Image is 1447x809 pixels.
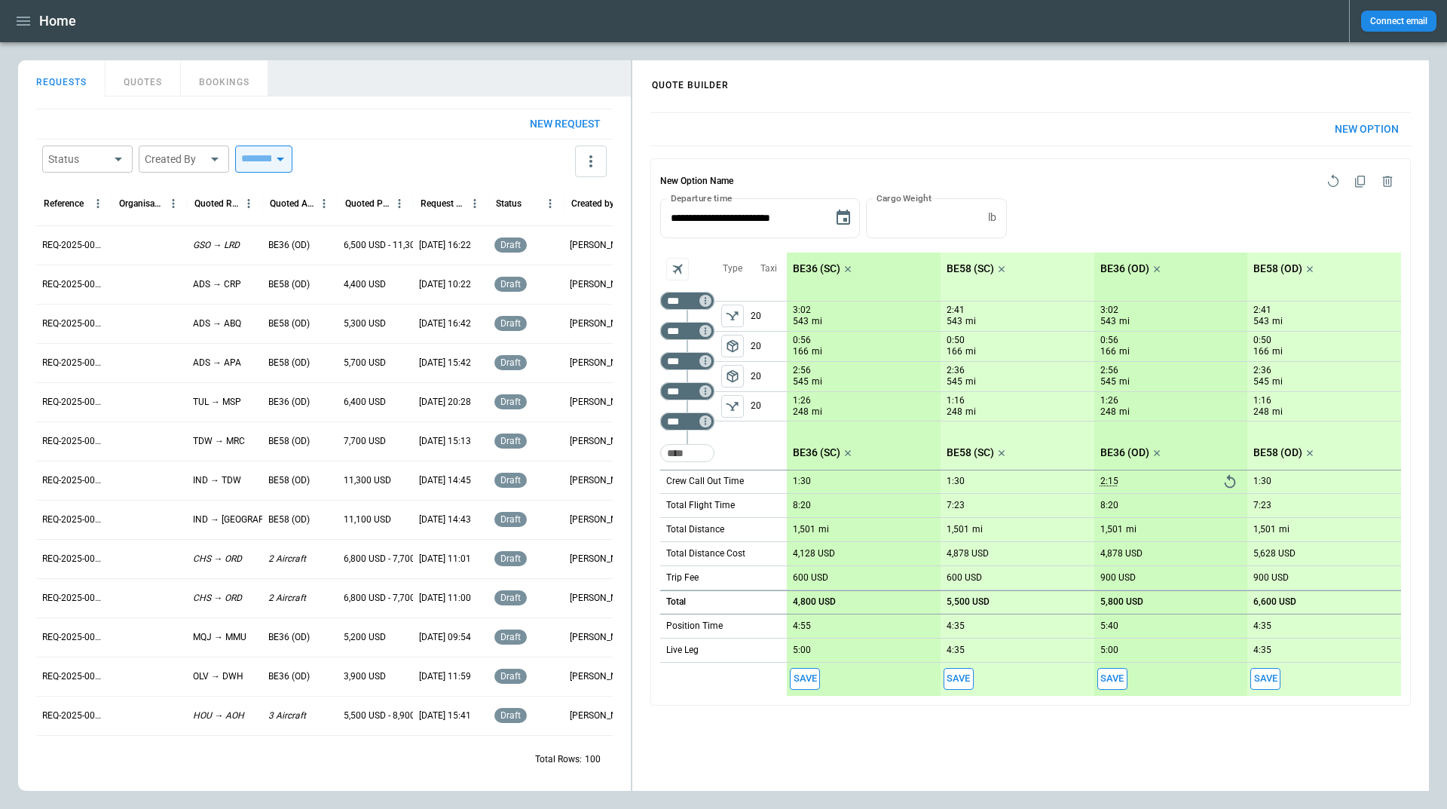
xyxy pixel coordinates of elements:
span: Save this aircraft quote and copy details to clipboard [1097,668,1127,690]
p: 20 [751,302,787,331]
button: left aligned [721,305,744,327]
p: mi [818,523,829,536]
div: Organisation [119,198,164,209]
p: 600 USD [947,572,982,584]
p: Live Leg [666,644,699,657]
span: Reset quote option [1320,168,1347,195]
span: Type of sector [721,305,744,327]
p: [DATE] 16:42 [419,317,471,330]
button: New request [518,109,613,139]
button: New Option [1323,113,1411,146]
p: 1:16 [947,395,965,406]
p: 3 Aircraft [268,709,306,722]
p: Total Flight Time [666,499,735,512]
p: 166 [1253,345,1269,358]
button: Save [1250,668,1280,690]
p: 248 [947,406,962,418]
p: 2:15 [1100,476,1118,487]
p: mi [1272,406,1283,418]
p: [PERSON_NAME] [570,513,633,526]
p: BE36 (OD) [1100,446,1149,459]
p: [DATE] 20:28 [419,396,471,409]
p: ADS → ABQ [193,317,241,330]
p: mi [812,315,822,328]
p: [PERSON_NAME] [570,317,633,330]
p: mi [1119,315,1130,328]
p: BE58 (OD) [268,278,310,291]
p: 543 [947,315,962,328]
span: package_2 [725,369,740,384]
p: 4:35 [947,645,965,656]
p: BE58 (OD) [268,435,310,448]
p: Trip Fee [666,572,699,584]
p: [DATE] 11:00 [419,592,471,605]
p: 166 [947,345,962,358]
button: left aligned [721,335,744,357]
button: BOOKINGS [181,60,268,97]
p: 4,878 USD [947,548,989,559]
p: 5,700 USD [344,357,386,369]
p: 2:36 [1253,365,1271,376]
span: Type of sector [721,395,744,418]
p: 0:50 [947,335,965,346]
p: 20 [751,332,787,361]
p: mi [972,523,983,536]
p: 6,800 USD - 7,700 USD [344,553,435,565]
p: REQ-2025-000246 [42,435,106,448]
p: REQ-2025-000240 [42,670,106,683]
span: Save this aircraft quote and copy details to clipboard [790,668,820,690]
span: draft [497,279,524,290]
p: [PERSON_NAME] [570,709,633,722]
button: more [575,146,607,177]
p: [DATE] 09:54 [419,631,471,644]
p: [PERSON_NAME] [570,435,633,448]
p: HOU → AOH [193,709,244,722]
p: 11,300 USD [344,474,391,487]
p: Crew Call Out Time [666,475,744,488]
div: scrollable content [787,253,1401,696]
p: 6,800 USD - 7,700 USD [344,592,435,605]
p: BE58 (OD) [268,513,310,526]
span: package_2 [725,339,740,354]
span: Aircraft selection [666,258,689,280]
div: Too short [660,412,714,431]
p: BE36 (OD) [268,239,310,252]
div: Too short [660,444,714,462]
p: 900 USD [1253,572,1289,584]
p: REQ-2025-000244 [42,513,106,526]
p: [DATE] 15:41 [419,709,471,722]
p: [PERSON_NAME] [570,278,633,291]
p: [PERSON_NAME] [570,474,633,487]
p: 166 [1100,345,1116,358]
p: 5,500 USD - 8,900 USD [344,709,435,722]
p: BE36 (SC) [793,446,840,459]
p: BE58 (OD) [1253,262,1302,275]
p: [PERSON_NAME] [570,357,633,369]
p: mi [965,315,976,328]
p: [PERSON_NAME] [570,396,633,409]
p: 0:56 [793,335,811,346]
p: BE58 (OD) [268,474,310,487]
p: [DATE] 15:42 [419,357,471,369]
p: REQ-2025-000248 [42,357,106,369]
p: 1:30 [947,476,965,487]
p: CHS → ORD [193,553,242,565]
p: REQ-2025-000250 [42,278,106,291]
p: 8:20 [1100,500,1118,511]
p: OLV → DWH [193,670,243,683]
p: mi [965,345,976,358]
p: 20 [751,362,787,391]
p: 0:50 [1253,335,1271,346]
p: 11,100 USD [344,513,391,526]
span: draft [497,593,524,603]
p: 545 [793,375,809,388]
span: draft [497,710,524,721]
p: BE36 (OD) [268,631,310,644]
p: 5:00 [793,645,811,656]
p: 1,501 [947,524,969,535]
p: REQ-2025-000242 [42,592,106,605]
p: [PERSON_NAME] [570,592,633,605]
h6: New Option Name [660,168,733,195]
div: Too short [660,322,714,340]
p: 3:02 [793,305,811,316]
